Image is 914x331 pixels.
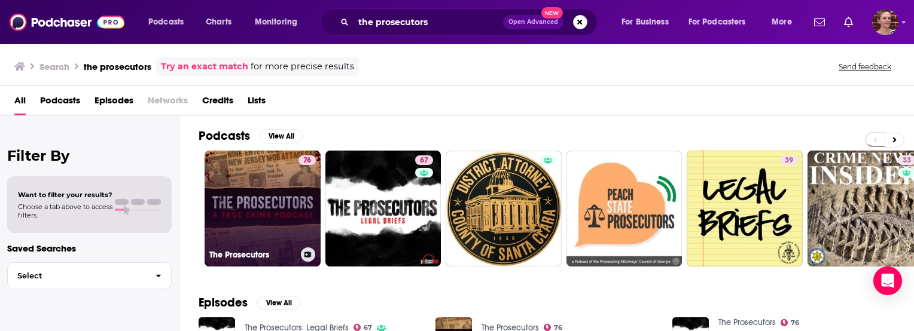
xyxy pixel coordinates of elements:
[198,13,239,32] a: Charts
[161,60,248,73] a: Try an exact match
[7,262,172,289] button: Select
[202,91,233,115] a: Credits
[255,14,297,30] span: Monitoring
[7,243,172,254] p: Saved Searches
[199,128,303,143] a: PodcastsView All
[785,155,793,167] span: 39
[508,19,558,25] span: Open Advanced
[298,155,316,165] a: 76
[303,155,311,167] span: 76
[40,91,80,115] a: Podcasts
[260,129,303,143] button: View All
[246,13,313,32] button: open menu
[781,319,800,326] a: 76
[7,147,172,164] h2: Filter By
[364,325,372,330] span: 67
[325,151,441,266] a: 67
[95,91,133,115] a: Episodes
[621,14,669,30] span: For Business
[791,320,799,326] span: 76
[613,13,684,32] button: open menu
[872,9,898,35] img: User Profile
[148,14,184,30] span: Podcasts
[209,250,296,260] h3: The Prosecutors
[763,13,807,32] button: open menu
[872,9,898,35] span: Logged in as katharinemidas
[772,14,792,30] span: More
[688,14,746,30] span: For Podcasters
[199,128,250,143] h2: Podcasts
[354,324,373,331] a: 67
[718,317,776,327] a: The Prosecutors
[809,12,830,32] a: Show notifications dropdown
[14,91,26,115] a: All
[681,13,763,32] button: open menu
[503,15,563,29] button: Open AdvancedNew
[248,91,266,115] a: Lists
[18,203,112,219] span: Choose a tab above to access filters.
[835,62,895,72] button: Send feedback
[687,151,803,266] a: 39
[205,151,321,266] a: 76The Prosecutors
[199,295,248,310] h2: Episodes
[872,9,898,35] button: Show profile menu
[206,14,231,30] span: Charts
[541,7,563,19] span: New
[148,91,188,115] span: Networks
[257,296,300,310] button: View All
[8,272,146,280] span: Select
[873,266,902,295] div: Open Intercom Messenger
[18,191,112,199] span: Want to filter your results?
[199,295,300,310] a: EpisodesView All
[420,155,428,167] span: 67
[354,13,503,32] input: Search podcasts, credits, & more...
[554,325,562,330] span: 76
[780,155,798,165] a: 39
[544,324,563,331] a: 76
[84,61,151,72] h3: the prosecutors
[140,13,199,32] button: open menu
[415,155,433,165] a: 67
[332,8,609,36] div: Search podcasts, credits, & more...
[251,60,354,73] span: for more precise results
[39,61,69,72] h3: Search
[10,11,124,33] img: Podchaser - Follow, Share and Rate Podcasts
[839,12,858,32] a: Show notifications dropdown
[903,155,911,167] span: 33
